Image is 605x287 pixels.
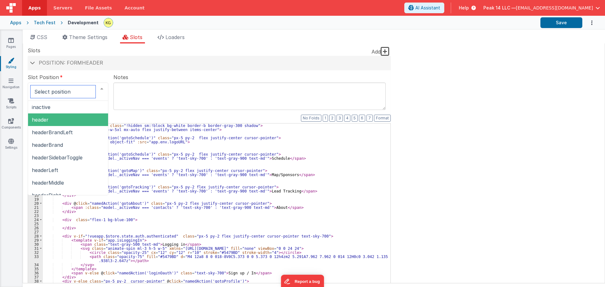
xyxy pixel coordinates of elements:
div: 23 [28,214,43,218]
button: 5 [352,115,358,122]
div: 21 [28,205,43,210]
button: Peak 14 LLC — [EMAIL_ADDRESS][DOMAIN_NAME] [483,5,600,11]
div: 26 [28,226,43,230]
span: Position: formHeader [39,60,103,66]
div: 37 [28,275,43,279]
div: 20 [28,201,43,205]
button: 3 [337,115,343,122]
span: Slots [28,47,40,54]
span: inactive [32,104,50,110]
div: 33 [28,255,43,263]
div: 19 [28,197,43,201]
div: Development [68,20,99,26]
span: headerSidebarToggle [32,154,83,161]
div: 28 [28,234,43,238]
span: Help [459,5,469,11]
div: 30 [28,242,43,246]
button: 2 [329,115,335,122]
div: Apps [10,20,21,26]
div: 31 [28,246,43,250]
button: 1 [323,115,328,122]
div: 27 [28,230,43,234]
span: header [32,117,49,123]
span: Servers [53,5,72,11]
span: File Assets [85,5,112,11]
button: 4 [344,115,350,122]
span: Theme Settings [69,34,107,40]
button: No Folds [301,115,321,122]
span: headerRight [32,192,61,198]
div: Tech Fest [34,20,55,26]
span: Slot Position [28,73,59,81]
span: Add [372,49,381,55]
button: AI Assistant [404,3,444,13]
input: Select position [31,85,95,98]
span: Notes [113,73,128,81]
span: [EMAIL_ADDRESS][DOMAIN_NAME] [516,5,593,11]
div: 32 [28,250,43,255]
button: 6 [359,115,365,122]
button: Options [582,16,595,29]
span: CSS [37,34,47,40]
span: Peak 14 LLC — [483,5,516,11]
button: Save [540,17,582,28]
div: 24 [28,218,43,222]
div: 29 [28,238,43,242]
div: 22 [28,210,43,214]
span: Slots [130,34,142,40]
div: 38 [28,279,43,283]
button: Format [374,115,391,122]
span: headerBrandLeft [32,129,73,135]
div: 36 [28,271,43,275]
div: 35 [28,267,43,271]
span: Loaders [165,34,185,40]
span: AI Assistant [415,5,440,11]
span: Apps [28,5,41,11]
img: bf4879d07303ad541d7c6a7e587debf3 [104,18,113,27]
span: headerMiddle [32,180,64,186]
button: 7 [366,115,373,122]
div: 18 [28,193,43,197]
span: headerLeft [32,167,58,173]
span: headerBrand [32,142,63,148]
div: 34 [28,263,43,267]
div: 25 [28,222,43,226]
